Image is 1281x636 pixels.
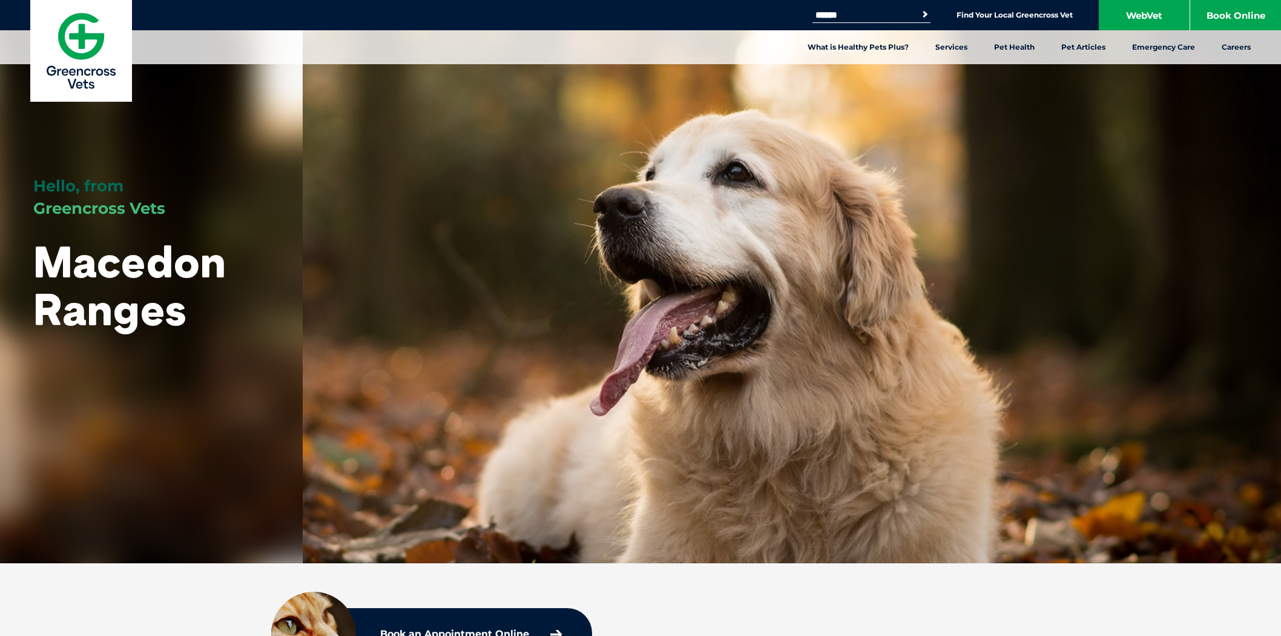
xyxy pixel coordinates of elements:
a: Services [922,30,981,64]
a: Emergency Care [1119,30,1208,64]
span: Hello, from [33,176,123,196]
button: Search [919,8,931,21]
a: What is Healthy Pets Plus? [794,30,922,64]
h1: Macedon Ranges [33,237,269,333]
a: Pet Health [981,30,1048,64]
span: Greencross Vets [33,199,165,218]
a: Pet Articles [1048,30,1119,64]
a: Careers [1208,30,1264,64]
a: Find Your Local Greencross Vet [957,10,1073,20]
